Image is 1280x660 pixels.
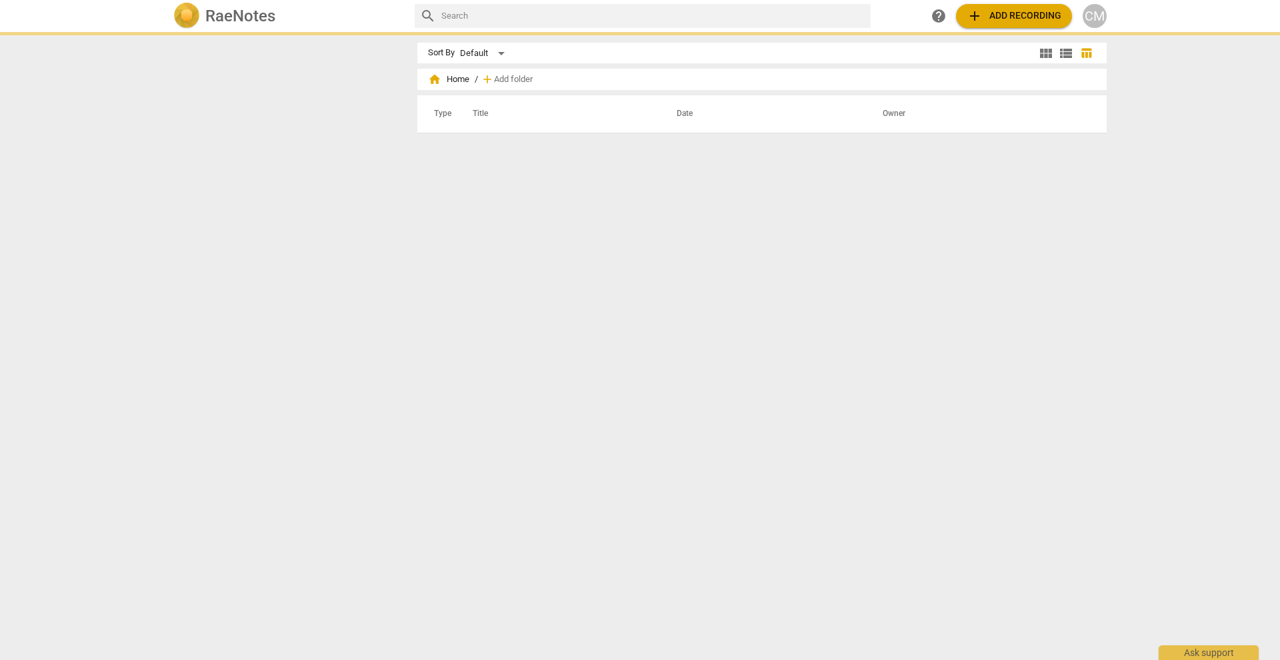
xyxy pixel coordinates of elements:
button: List view [1056,43,1076,63]
span: view_list [1058,45,1074,61]
div: Default [460,43,509,64]
span: view_module [1038,45,1054,61]
span: add [481,73,494,86]
span: Add folder [494,75,533,85]
span: home [428,73,441,86]
th: Date [661,95,867,133]
img: Logo [173,3,200,29]
button: CM [1083,4,1107,28]
span: Add recording [967,8,1061,24]
div: Ask support [1159,645,1259,660]
th: Type [423,95,457,133]
button: Upload [956,4,1072,28]
a: LogoRaeNotes [173,3,404,29]
a: Help [927,4,951,28]
h2: RaeNotes [205,7,275,25]
div: Sort By [428,48,455,58]
span: Home [428,73,469,86]
span: / [475,75,478,85]
th: Title [457,95,661,133]
button: Tile view [1036,43,1056,63]
button: Table view [1076,43,1096,63]
span: table_chart [1080,47,1093,59]
th: Owner [867,95,1093,133]
span: add [967,8,983,24]
input: Search [441,5,865,27]
span: search [420,8,436,24]
span: help [931,8,947,24]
